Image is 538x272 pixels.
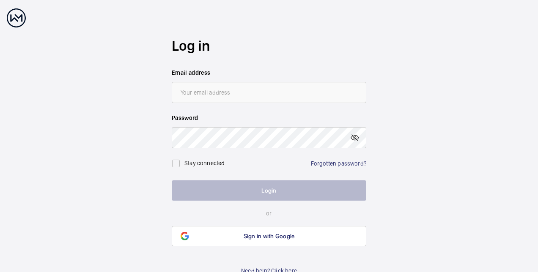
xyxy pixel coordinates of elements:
h2: Log in [172,36,366,56]
p: or [172,209,366,218]
label: Stay connected [184,160,225,166]
span: Sign in with Google [244,233,295,239]
label: Password [172,114,366,122]
a: Forgotten password? [311,160,366,167]
button: Login [172,180,366,201]
label: Email address [172,68,366,77]
input: Your email address [172,82,366,103]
